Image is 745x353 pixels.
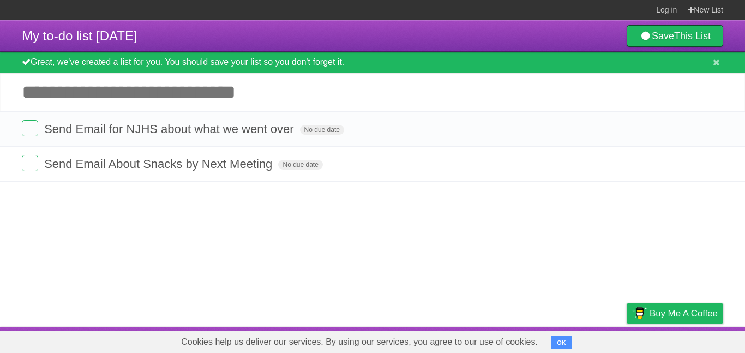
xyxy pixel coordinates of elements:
span: Send Email About Snacks by Next Meeting [44,157,275,171]
b: This List [674,31,711,41]
span: No due date [300,125,344,135]
a: Buy me a coffee [627,303,723,324]
span: My to-do list [DATE] [22,28,137,43]
label: Done [22,120,38,136]
a: Terms [575,330,599,350]
a: Suggest a feature [654,330,723,350]
span: Send Email for NJHS about what we went over [44,122,296,136]
a: SaveThis List [627,25,723,47]
button: OK [551,336,572,349]
a: About [482,330,504,350]
a: Developers [518,330,562,350]
img: Buy me a coffee [632,304,647,322]
span: Cookies help us deliver our services. By using our services, you agree to our use of cookies. [170,331,549,353]
span: Buy me a coffee [650,304,718,323]
a: Privacy [612,330,641,350]
span: No due date [278,160,322,170]
label: Done [22,155,38,171]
